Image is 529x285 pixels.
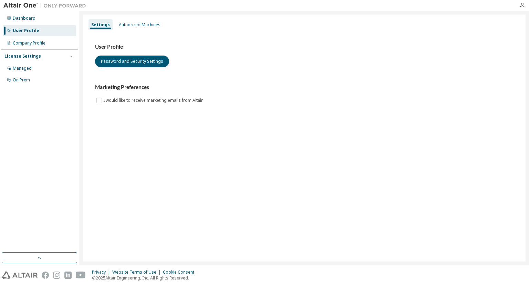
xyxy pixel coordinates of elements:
div: Managed [13,66,32,71]
div: License Settings [4,53,41,59]
button: Password and Security Settings [95,56,169,67]
img: Altair One [3,2,90,9]
div: User Profile [13,28,39,33]
div: Authorized Machines [119,22,160,28]
img: youtube.svg [76,272,86,279]
div: On Prem [13,77,30,83]
div: Settings [91,22,110,28]
img: altair_logo.svg [2,272,38,279]
div: Cookie Consent [163,269,198,275]
h3: Marketing Preferences [95,84,513,91]
img: facebook.svg [42,272,49,279]
img: linkedin.svg [64,272,72,279]
div: Website Terms of Use [112,269,163,275]
div: Dashboard [13,16,35,21]
h3: User Profile [95,43,513,50]
p: © 2025 Altair Engineering, Inc. All Rights Reserved. [92,275,198,281]
div: Company Profile [13,40,45,46]
div: Privacy [92,269,112,275]
label: I would like to receive marketing emails from Altair [103,96,204,105]
img: instagram.svg [53,272,60,279]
